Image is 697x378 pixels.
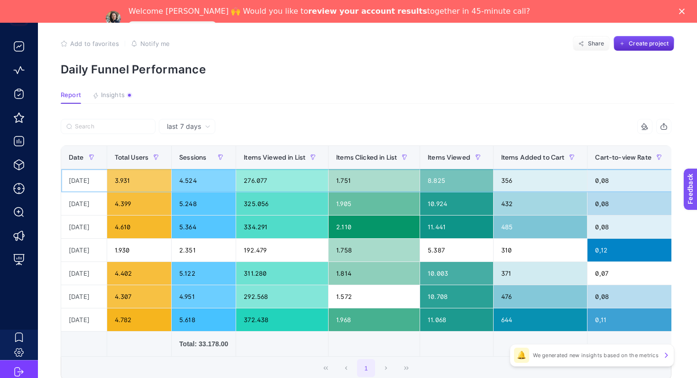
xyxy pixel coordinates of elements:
span: Total Users [115,153,149,161]
div: 🔔 [514,348,529,363]
div: [DATE] [61,308,107,331]
button: Add to favorites [61,40,119,47]
div: 0,11 [587,308,674,331]
div: 4.782 [107,308,172,331]
div: 2.110 [329,216,420,238]
div: 372.438 [236,308,328,331]
div: 276.077 [236,169,328,192]
div: 292.568 [236,285,328,308]
div: 334.291 [236,216,328,238]
div: [DATE] [61,285,107,308]
div: [DATE] [61,192,107,215]
b: results [397,7,427,16]
div: 4.402 [107,262,172,285]
div: 2.351 [172,239,236,261]
div: 3.931 [107,169,172,192]
span: last 7 days [167,122,201,131]
div: 1.930 [107,239,172,261]
b: review your account [308,7,395,16]
span: Share [588,40,605,47]
div: 371 [494,262,587,285]
div: 325.056 [236,192,328,215]
img: Profile image for Neslihan [106,11,121,26]
div: [DATE] [61,262,107,285]
div: 5.364 [172,216,236,238]
span: Notify me [140,40,170,47]
div: 1.814 [329,262,420,285]
div: 0,07 [587,262,674,285]
div: 5.387 [420,239,493,261]
div: [DATE] [61,239,107,261]
div: 10.924 [420,192,493,215]
div: 5.618 [172,308,236,331]
p: We generated new insights based on the metrics [533,351,659,359]
div: 485 [494,216,587,238]
div: 0,08 [587,216,674,238]
div: Close [679,9,688,14]
div: 356 [494,169,587,192]
div: Welcome [PERSON_NAME] 🙌 Would you like to together in 45-minute call? [128,7,530,16]
span: Sessions [179,153,206,161]
div: 1.905 [329,192,420,215]
div: 0,12 [587,239,674,261]
span: Cart-to-view Rate [595,153,651,161]
span: Date [69,153,84,161]
div: 4.951 [172,285,236,308]
div: Total: 33.178.00 [179,339,228,349]
div: 5.122 [172,262,236,285]
span: Report [61,91,81,99]
button: Create project [614,36,674,51]
div: [DATE] [61,216,107,238]
div: 192.479 [236,239,328,261]
span: Create project [629,40,669,47]
div: 0,08 [587,192,674,215]
div: 10.708 [420,285,493,308]
div: 1.758 [329,239,420,261]
button: Notify me [131,40,170,47]
div: 1.751 [329,169,420,192]
span: Insights [101,91,125,99]
div: 476 [494,285,587,308]
div: [DATE] [61,169,107,192]
span: Add to favorites [70,40,119,47]
div: 4.399 [107,192,172,215]
div: 1.968 [329,308,420,331]
div: 1.572 [329,285,420,308]
span: Items Clicked in List [336,153,397,161]
div: 5.248 [172,192,236,215]
div: 0,08 [587,285,674,308]
div: 10.003 [420,262,493,285]
span: Items Added to Cart [501,153,565,161]
div: 644 [494,308,587,331]
button: Share [573,36,610,51]
div: 432 [494,192,587,215]
div: 4.610 [107,216,172,238]
div: 0,08 [587,169,674,192]
span: Items Viewed in List [244,153,305,161]
div: 311.280 [236,262,328,285]
input: Search [75,123,150,130]
span: Feedback [6,3,36,10]
p: Daily Funnel Performance [61,63,674,76]
div: 4.307 [107,285,172,308]
div: 11.068 [420,308,493,331]
div: 8.825 [420,169,493,192]
div: 4.524 [172,169,236,192]
span: Items Viewed [428,153,470,161]
div: 310 [494,239,587,261]
button: 1 [357,359,375,377]
div: 11.441 [420,216,493,238]
a: Speak with an Expert [128,21,216,33]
